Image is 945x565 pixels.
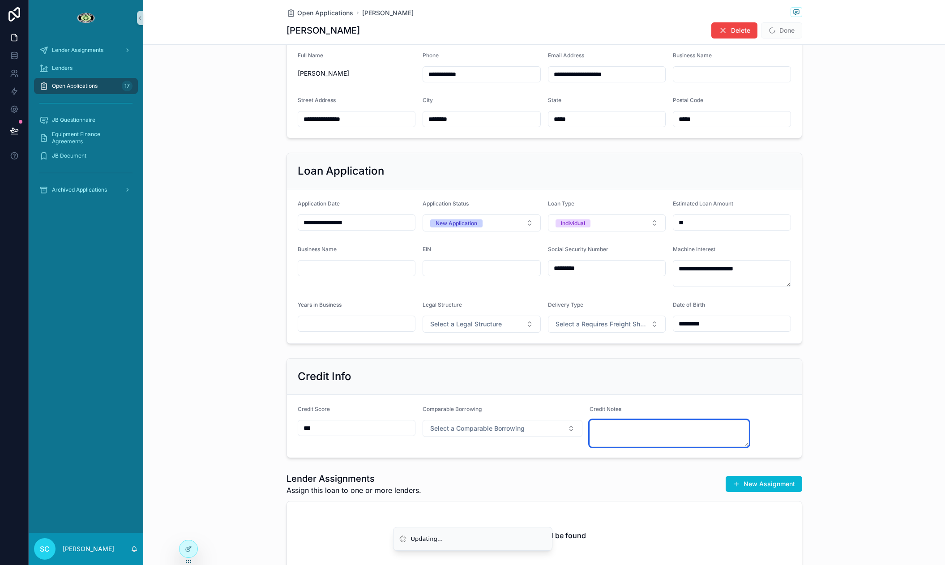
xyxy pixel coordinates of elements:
[52,152,86,159] span: JB Document
[77,11,95,25] img: App logo
[34,60,138,76] a: Lenders
[63,544,114,553] p: [PERSON_NAME]
[34,130,138,146] a: Equipment Finance Agreements
[548,52,584,59] span: Email Address
[298,369,351,384] h2: Credit Info
[711,22,757,39] button: Delete
[286,472,421,485] h1: Lender Assignments
[423,214,541,231] button: Select Button
[298,97,336,103] span: Street Address
[286,24,360,37] h1: [PERSON_NAME]
[556,320,648,329] span: Select a Requires Freight Shipping?
[726,476,802,492] button: New Assignment
[286,485,421,496] span: Assign this loan to one or more lenders.
[423,301,462,308] span: Legal Structure
[590,406,621,412] span: Credit Notes
[423,406,482,412] span: Comparable Borrowing
[40,544,50,554] span: SC
[436,219,477,227] div: New Application
[52,64,73,72] span: Lenders
[423,316,541,333] button: Select Button
[34,78,138,94] a: Open Applications17
[286,9,353,17] a: Open Applications
[673,52,712,59] span: Business Name
[548,301,583,308] span: Delivery Type
[423,200,469,207] span: Application Status
[423,420,582,437] button: Select Button
[298,52,323,59] span: Full Name
[34,112,138,128] a: JB Questionnaire
[34,182,138,198] a: Archived Applications
[29,36,143,210] div: scrollable content
[430,320,502,329] span: Select a Legal Structure
[548,246,608,253] span: Social Security Number
[122,81,133,91] div: 17
[548,200,574,207] span: Loan Type
[430,424,525,433] span: Select a Comparable Borrowing
[731,26,750,35] span: Delete
[298,69,416,78] span: [PERSON_NAME]
[52,116,95,124] span: JB Questionnaire
[298,301,342,308] span: Years in Business
[548,214,666,231] button: Select Button
[52,131,129,145] span: Equipment Finance Agreements
[298,246,337,253] span: Business Name
[673,246,715,253] span: Machine Interest
[411,535,443,544] div: Updating...
[298,406,330,412] span: Credit Score
[34,42,138,58] a: Lender Assignments
[423,52,439,59] span: Phone
[673,200,733,207] span: Estimated Loan Amount
[362,9,414,17] a: [PERSON_NAME]
[673,97,703,103] span: Postal Code
[423,246,431,253] span: EIN
[298,200,340,207] span: Application Date
[52,47,103,54] span: Lender Assignments
[423,97,433,103] span: City
[548,316,666,333] button: Select Button
[52,186,107,193] span: Archived Applications
[34,148,138,164] a: JB Document
[297,9,353,17] span: Open Applications
[298,164,384,178] h2: Loan Application
[548,97,561,103] span: State
[673,301,705,308] span: Date of Birth
[561,219,585,227] div: Individual
[52,82,98,90] span: Open Applications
